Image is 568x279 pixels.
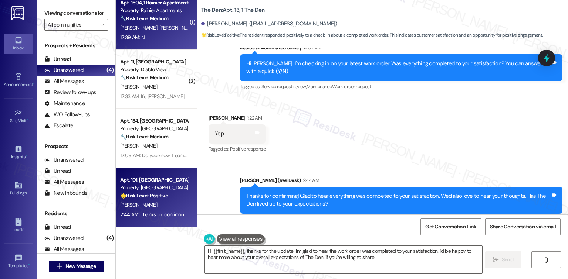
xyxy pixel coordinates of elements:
div: All Messages [44,245,84,253]
div: Tagged as: [240,81,562,92]
div: Prospects + Residents [37,42,115,49]
span: Share Conversation via email [490,223,556,231]
div: Apt. 11, [GEOGRAPHIC_DATA] [120,58,189,66]
i:  [493,257,498,263]
div: Residents [37,210,115,217]
div: Prospects [37,142,115,150]
div: [PERSON_NAME]. ([EMAIL_ADDRESS][DOMAIN_NAME]) [201,20,337,28]
div: Tagged as: [240,214,562,224]
button: Share Conversation via email [485,218,561,235]
span: • [28,262,30,267]
b: The Den: Apt. 13, 1 The Den [201,6,265,14]
div: 12:39 AM: N [120,34,145,41]
div: Property: [GEOGRAPHIC_DATA] [120,184,189,192]
div: Thanks for confirming! Glad to hear everything was completed to your satisfaction. We'd also love... [246,192,551,208]
div: Hi [PERSON_NAME]! I'm checking in on your latest work order. Was everything completed to your sat... [246,60,551,76]
a: Site Visit • [4,107,33,127]
a: Templates • [4,252,33,272]
span: [PERSON_NAME] [120,24,159,31]
div: Property: Rainier Apartments [120,7,189,14]
span: • [26,153,27,158]
div: Escalate [44,122,73,130]
img: ResiDesk Logo [11,6,26,20]
div: 12:33 AM: It's [PERSON_NAME]. [120,93,185,100]
span: Positive response [230,146,266,152]
div: Maintenance [44,100,85,107]
span: [PERSON_NAME] [120,201,157,208]
div: Yep [215,130,224,138]
div: All Messages [44,77,84,85]
div: Residesk Automated Survey [240,44,562,54]
span: : The resident responded positively to a check-in about a completed work order. This indicates cu... [201,31,543,39]
input: All communities [48,19,96,31]
div: Unanswered [44,156,84,164]
a: Inbox [4,34,33,54]
span: Service request review , [261,83,307,90]
span: [PERSON_NAME] [120,142,157,149]
div: WO Follow-ups [44,111,90,118]
div: Unread [44,55,71,63]
span: • [33,81,34,86]
div: 12:09 AM: Do you know if someone moved into the apartment 130 below me? [120,152,285,159]
div: [PERSON_NAME] [209,114,266,124]
span: Maintenance , [307,83,332,90]
button: Send [485,251,521,268]
div: [PERSON_NAME] (ResiDesk) [240,176,562,187]
strong: 🔧 Risk Level: Medium [120,15,168,22]
textarea: Hi {{first_name}}, thanks for the update! I'm glad to hear the work order was completed to your s... [205,246,482,273]
div: (4) [105,65,115,76]
i:  [543,257,549,263]
label: Viewing conversations for [44,7,108,19]
div: Unanswered [44,234,84,242]
strong: 🌟 Risk Level: Positive [120,192,168,199]
div: Unread [44,223,71,231]
div: Property: [GEOGRAPHIC_DATA] [120,125,189,132]
div: Property: Diablo View [120,66,189,73]
div: Review follow-ups [44,89,96,96]
a: Insights • [4,143,33,163]
span: [PERSON_NAME] [159,24,199,31]
div: New Inbounds [44,189,87,197]
div: Tagged as: [209,144,266,154]
div: Apt. 101, [GEOGRAPHIC_DATA] [120,176,189,184]
a: Leads [4,216,33,235]
div: Unread [44,167,71,175]
div: (4) [105,232,115,244]
span: Send [502,256,513,263]
div: All Messages [44,178,84,186]
i:  [57,263,62,269]
strong: 🌟 Risk Level: Positive [201,32,239,38]
a: Buildings [4,179,33,199]
i:  [100,22,104,28]
button: Get Conversation Link [420,218,481,235]
div: 12:33 AM [302,44,321,52]
span: Work order request [332,83,371,90]
span: Get Conversation Link [425,223,476,231]
strong: 🔧 Risk Level: Medium [120,133,168,140]
span: [PERSON_NAME] [120,83,157,90]
div: Apt. 134, [GEOGRAPHIC_DATA] [120,117,189,125]
span: • [27,117,28,122]
div: 2:44 AM [301,176,319,184]
strong: 🔧 Risk Level: Medium [120,74,168,81]
div: 2:44 AM: Thanks for confirming! Glad to hear everything was completed to your satisfaction. We'd ... [120,211,491,218]
div: 1:22 AM [246,114,262,122]
span: New Message [65,262,96,270]
button: New Message [49,261,104,272]
div: Unanswered [44,66,84,74]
